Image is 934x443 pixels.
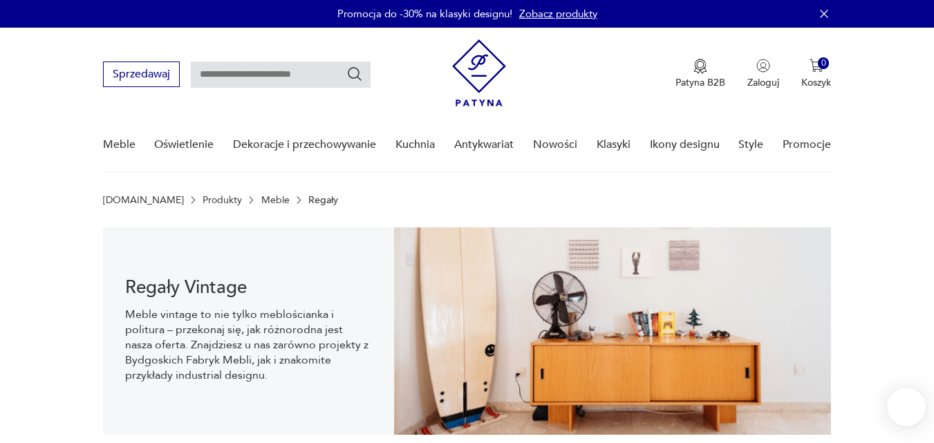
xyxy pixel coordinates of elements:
button: 0Koszyk [801,59,831,89]
a: Ikona medaluPatyna B2B [675,59,725,89]
iframe: Smartsupp widget button [887,388,926,426]
img: Ikona medalu [693,59,707,74]
button: Zaloguj [747,59,779,89]
img: dff48e7735fce9207bfd6a1aaa639af4.png [394,227,831,435]
p: Patyna B2B [675,76,725,89]
img: Ikona koszyka [810,59,823,73]
a: Meble [103,118,136,171]
a: Zobacz produkty [519,7,597,21]
div: 0 [818,57,830,69]
img: Ikonka użytkownika [756,59,770,73]
img: Patyna - sklep z meblami i dekoracjami vintage [452,39,506,106]
a: Ikony designu [650,118,720,171]
h1: Regały Vintage [125,279,373,296]
a: Klasyki [597,118,631,171]
p: Zaloguj [747,76,779,89]
a: Sprzedawaj [103,70,180,80]
button: Szukaj [346,66,363,82]
p: Regały [308,196,338,205]
button: Sprzedawaj [103,62,180,87]
p: Promocja do -30% na klasyki designu! [337,7,512,21]
a: Kuchnia [395,118,435,171]
a: Style [738,118,763,171]
a: Produkty [203,196,242,205]
a: Meble [261,196,290,205]
button: Patyna B2B [675,59,725,89]
a: Dekoracje i przechowywanie [233,118,376,171]
p: Koszyk [801,76,831,89]
a: Nowości [533,118,577,171]
a: Promocje [783,118,831,171]
p: Meble vintage to nie tylko meblościanka i politura – przekonaj się, jak różnorodna jest nasza ofe... [125,307,373,383]
a: Oświetlenie [154,118,214,171]
a: Antykwariat [454,118,514,171]
a: [DOMAIN_NAME] [103,196,184,205]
